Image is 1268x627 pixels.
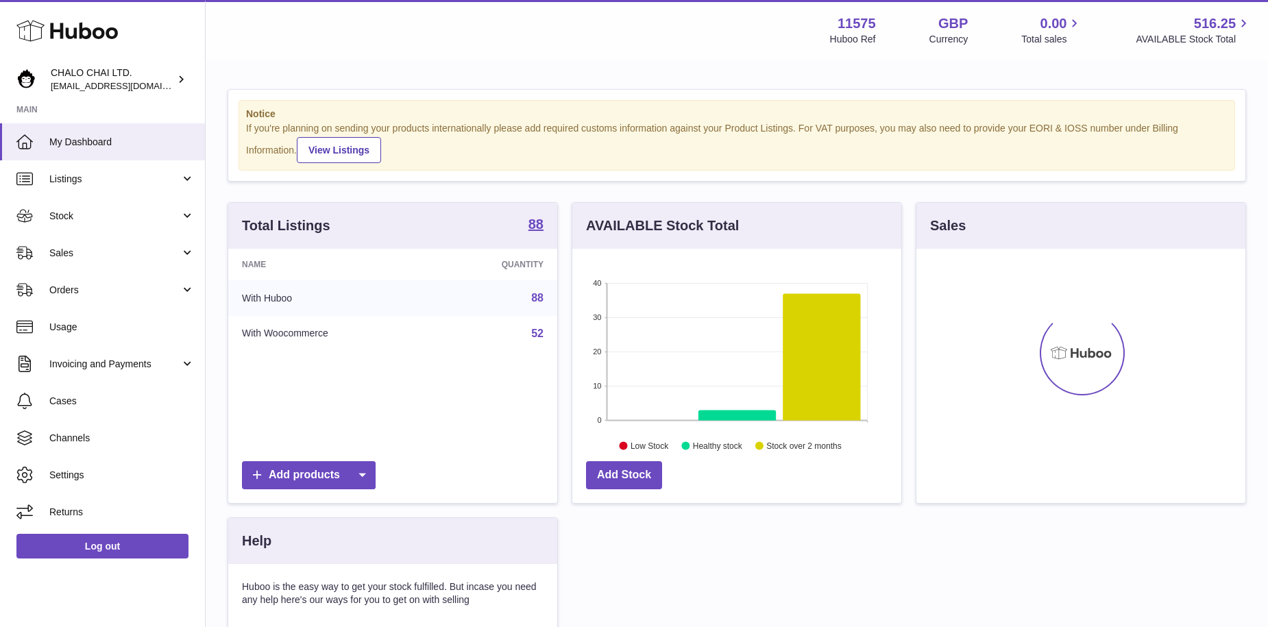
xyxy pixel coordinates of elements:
h3: Total Listings [242,217,330,235]
span: My Dashboard [49,136,195,149]
span: Channels [49,432,195,445]
h3: AVAILABLE Stock Total [586,217,739,235]
span: 516.25 [1194,14,1236,33]
text: 10 [593,382,601,390]
span: Stock [49,210,180,223]
text: 30 [593,313,601,321]
a: 52 [531,328,544,339]
a: 88 [528,217,544,234]
text: 0 [597,416,601,424]
div: If you're planning on sending your products internationally please add required customs informati... [246,122,1228,163]
span: Sales [49,247,180,260]
span: Settings [49,469,195,482]
h3: Help [242,532,271,550]
span: 0.00 [1040,14,1067,33]
span: Listings [49,173,180,186]
div: Currency [929,33,968,46]
th: Name [228,249,432,280]
div: CHALO CHAI LTD. [51,66,174,93]
img: Chalo@chalocompany.com [16,69,37,90]
text: Low Stock [631,441,669,450]
span: Invoicing and Payments [49,358,180,371]
a: Add Stock [586,461,662,489]
th: Quantity [432,249,557,280]
a: 516.25 AVAILABLE Stock Total [1136,14,1252,46]
h3: Sales [930,217,966,235]
span: Total sales [1021,33,1082,46]
text: Stock over 2 months [766,441,841,450]
span: [EMAIL_ADDRESS][DOMAIN_NAME] [51,80,202,91]
a: Add products [242,461,376,489]
a: View Listings [297,137,381,163]
span: Cases [49,395,195,408]
text: 40 [593,279,601,287]
div: Huboo Ref [830,33,876,46]
span: AVAILABLE Stock Total [1136,33,1252,46]
span: Returns [49,506,195,519]
span: Usage [49,321,195,334]
a: 0.00 Total sales [1021,14,1082,46]
a: 88 [531,292,544,304]
strong: GBP [938,14,968,33]
p: Huboo is the easy way to get your stock fulfilled. But incase you need any help here's our ways f... [242,580,544,606]
strong: Notice [246,108,1228,121]
td: With Woocommerce [228,316,432,352]
strong: 88 [528,217,544,231]
strong: 11575 [838,14,876,33]
text: Healthy stock [693,441,743,450]
a: Log out [16,534,188,558]
span: Orders [49,284,180,297]
text: 20 [593,347,601,356]
td: With Huboo [228,280,432,316]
